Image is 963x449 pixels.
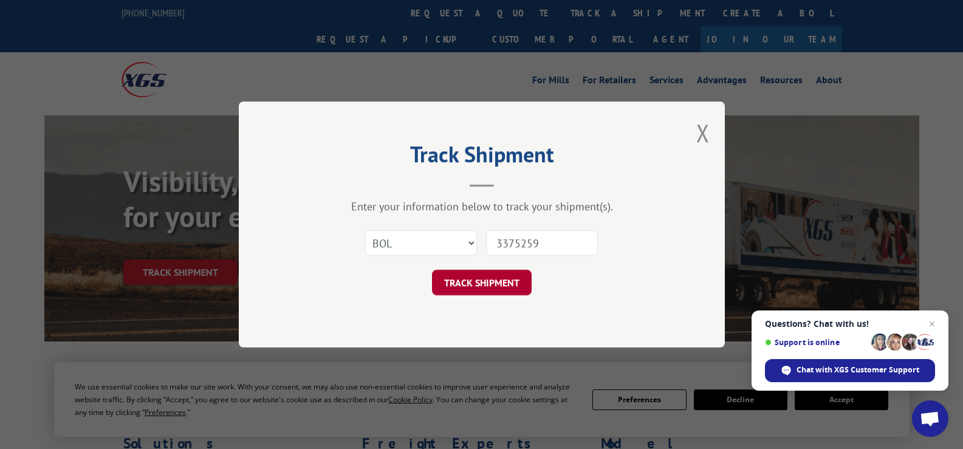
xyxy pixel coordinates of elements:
h2: Track Shipment [300,146,664,169]
input: Number(s) [486,230,598,256]
div: Enter your information below to track your shipment(s). [300,199,664,213]
button: Close modal [696,117,710,149]
div: Chat with XGS Customer Support [765,359,935,382]
span: Close chat [925,317,939,331]
div: Open chat [912,400,948,437]
span: Questions? Chat with us! [765,319,935,329]
button: TRACK SHIPMENT [432,270,532,295]
span: Chat with XGS Customer Support [797,365,919,375]
span: Support is online [765,338,867,347]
